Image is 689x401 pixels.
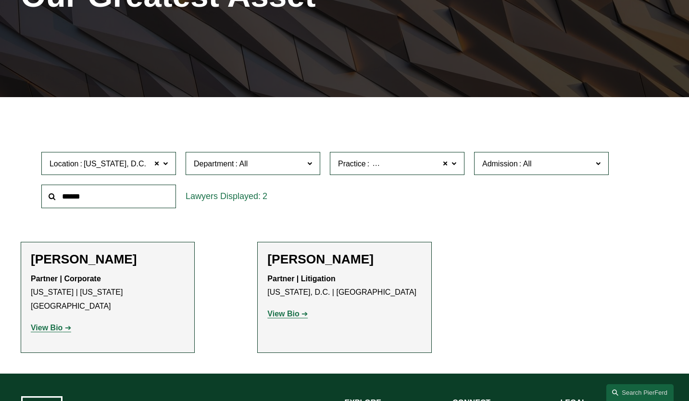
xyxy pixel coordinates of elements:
[371,158,500,170] span: White Collar Defense & Investigations
[31,275,101,283] strong: Partner | Corporate
[194,160,234,168] span: Department
[267,252,421,267] h2: [PERSON_NAME]
[338,160,366,168] span: Practice
[267,275,335,283] strong: Partner | Litigation
[84,158,146,170] span: [US_STATE], D.C.
[50,160,79,168] span: Location
[482,160,518,168] span: Admission
[267,310,308,318] a: View Bio
[263,191,267,201] span: 2
[31,252,185,267] h2: [PERSON_NAME]
[31,272,185,313] p: [US_STATE] | [US_STATE][GEOGRAPHIC_DATA]
[31,324,71,332] a: View Bio
[606,384,674,401] a: Search this site
[267,272,421,300] p: [US_STATE], D.C. | [GEOGRAPHIC_DATA]
[267,310,299,318] strong: View Bio
[31,324,63,332] strong: View Bio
